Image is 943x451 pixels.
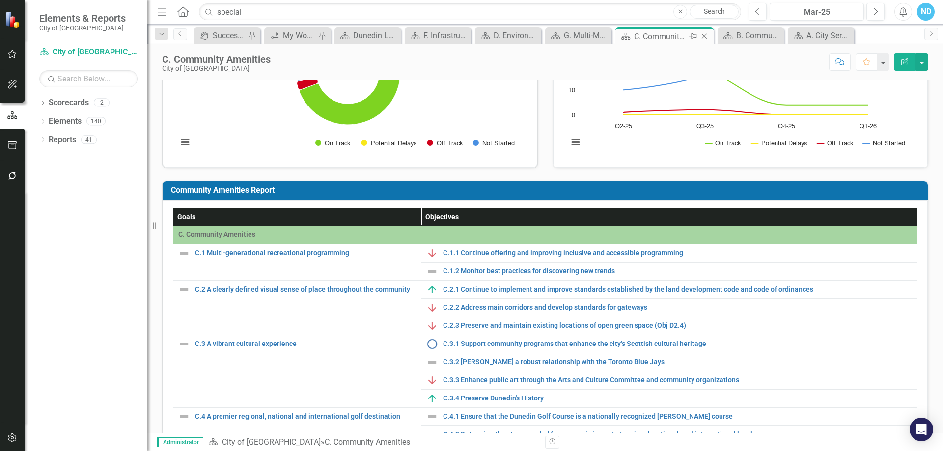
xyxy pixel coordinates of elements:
[178,411,190,423] img: Not Defined
[494,29,539,42] div: D. Environmental Resilience and Sustainability
[173,281,421,335] td: Double-Click to Edit Right Click for Context Menu
[426,265,438,277] img: Not Defined
[426,338,438,350] img: Not Started
[297,78,318,89] path: Off Track, 1.
[443,304,912,311] a: C.2.2 Address main corridors and develop standards for gateways
[421,317,917,335] td: Double-Click to Edit Right Click for Context Menu
[720,29,781,42] a: B. Communications and Technology
[778,123,795,130] text: Q4-25
[790,29,852,42] a: A. City Services
[426,302,438,314] img: Off Track
[361,139,416,147] button: Show Potential Delays
[473,139,514,147] button: Show Not Started
[173,335,421,408] td: Double-Click to Edit Right Click for Context Menu
[421,408,917,426] td: Double-Click to Edit Right Click for Context Menu
[770,3,864,21] button: Mar-25
[563,10,917,158] div: Chart. Highcharts interactive chart.
[49,116,82,127] a: Elements
[199,3,741,21] input: Search ClearPoint...
[421,299,917,317] td: Double-Click to Edit Right Click for Context Menu
[267,29,316,42] a: My Workspace
[39,47,138,58] a: City of [GEOGRAPHIC_DATA]
[443,340,912,347] a: C.3.1 Support community programs that enhance the city’s Scottish cultural heritage
[443,413,912,420] a: C.4.1 Ensure that the Dunedin Golf Course is a nationally recognized [PERSON_NAME] course
[817,139,853,147] button: Show Off Track
[426,411,438,423] img: Not Defined
[443,395,912,402] a: C.3.4 Preserve Dunedin's History
[94,99,110,107] div: 2
[443,322,912,329] a: C.2.3 Preserve and maintain existing locations of open green space (Obj D2.4)
[195,249,416,257] a: C.1 Multi-generational recreational programming
[423,29,469,42] div: F. Infrastructure, Planning and Growth
[173,244,421,281] td: Double-Click to Edit Right Click for Context Menu
[283,29,316,42] div: My Workspace
[178,229,912,239] span: C. Community Amenities
[157,437,203,447] span: Administrator
[173,10,527,158] div: Chart. Highcharts interactive chart.
[337,29,398,42] a: Dunedin Landing Page
[426,284,438,295] img: On Track
[806,29,852,42] div: A. City Services
[634,30,687,43] div: C. Community Amenities
[548,29,609,42] a: G. Multi-Modal Transit
[860,123,877,130] text: Q1-26
[299,83,318,90] path: Potential Delays, 0.
[421,263,917,281] td: Double-Click to Edit Right Click for Context Menu
[569,135,582,149] button: View chart menu, Chart
[315,139,351,147] button: Show On Track
[917,3,935,21] button: ND
[208,437,538,448] div: »
[863,139,905,147] button: Show Not Started
[751,139,807,147] button: Show Potential Delays
[426,356,438,368] img: Not Defined
[407,29,469,42] a: F. Infrastructure, Planning and Growth
[443,376,912,384] a: C.3.3 Enhance public art through the Arts and Culture Committee and community organizations
[195,413,416,420] a: C.4 A premier regional, national and international golf destination
[421,426,917,444] td: Double-Click to Edit Right Click for Context Menu
[195,340,416,347] a: C.3 A vibrant cultural experience
[162,65,271,72] div: City of [GEOGRAPHIC_DATA]
[443,358,912,366] a: C.3.2 [PERSON_NAME] a robust relationship with the Toronto Blue Jays
[81,135,97,144] div: 41
[325,437,410,447] div: C. Community Amenities
[696,123,714,130] text: Q3-25
[5,11,22,28] img: ClearPoint Strategy
[178,135,192,149] button: View chart menu, Chart
[421,390,917,408] td: Double-Click to Edit Right Click for Context Menu
[39,12,126,24] span: Elements & Reports
[222,437,321,447] a: City of [GEOGRAPHIC_DATA]
[300,20,400,125] path: On Track, 25.
[426,393,438,404] img: On Track
[622,107,870,116] g: Off Track, line 3 of 4 with 4 data points.
[39,70,138,87] input: Search Below...
[443,431,912,438] a: C.4.2 Determine the steps needed for economic impact at regional, national, and international levels
[615,123,632,130] text: Q2-25
[421,281,917,299] td: Double-Click to Edit Right Click for Context Menu
[910,418,933,441] div: Open Intercom Messenger
[426,429,438,441] img: Not Defined
[162,54,271,65] div: C. Community Amenities
[563,10,914,158] svg: Interactive chart
[690,5,739,19] a: Search
[421,335,917,353] td: Double-Click to Edit Right Click for Context Menu
[773,6,860,18] div: Mar-25
[421,244,917,263] td: Double-Click to Edit Right Click for Context Menu
[39,24,126,32] small: City of [GEOGRAPHIC_DATA]
[443,286,912,293] a: C.2.1 Continue to implement and improve standards established by the land development code and co...
[49,97,89,108] a: Scorecards
[873,140,905,147] text: Not Started
[622,113,870,117] g: Potential Delays, line 2 of 4 with 4 data points.
[736,29,781,42] div: B. Communications and Technology
[49,134,76,146] a: Reports
[426,247,438,259] img: Off Track
[213,29,246,42] div: Success Portal
[622,33,870,92] g: Not Started, line 4 of 4 with 4 data points.
[421,353,917,371] td: Double-Click to Edit Right Click for Context Menu
[443,267,912,275] a: C.1.2 Monitor best practices for discovering new trends
[178,247,190,259] img: Not Defined
[173,226,917,244] td: Double-Click to Edit
[195,286,416,293] a: C.2 A clearly defined visual sense of place throughout the community
[443,249,912,257] a: C.1.1 Continue offering and improving inclusive and accessible programming
[564,29,609,42] div: G. Multi-Modal Transit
